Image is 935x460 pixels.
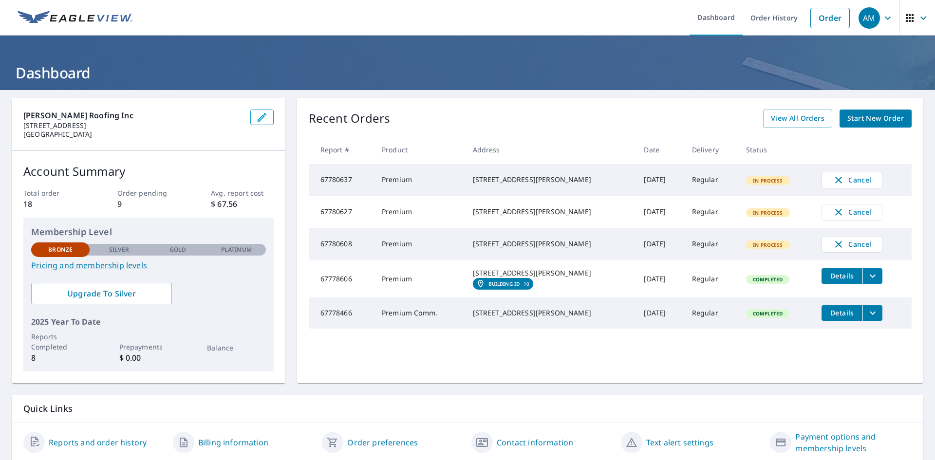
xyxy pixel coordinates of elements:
[31,225,266,239] p: Membership Level
[23,198,86,210] p: 18
[497,437,573,448] a: Contact information
[309,228,374,260] td: 67780608
[684,260,738,297] td: Regular
[747,276,788,283] span: Completed
[48,245,73,254] p: Bronze
[747,209,789,216] span: In Process
[374,164,465,196] td: Premium
[738,135,814,164] th: Status
[31,331,90,352] p: Reports Completed
[636,228,684,260] td: [DATE]
[763,110,832,128] a: View All Orders
[832,239,872,250] span: Cancel
[473,268,629,278] div: [STREET_ADDRESS][PERSON_NAME]
[822,172,882,188] button: Cancel
[747,177,789,184] span: In Process
[117,188,180,198] p: Order pending
[374,228,465,260] td: Premium
[374,135,465,164] th: Product
[309,164,374,196] td: 67780637
[822,268,862,284] button: detailsBtn-67778606
[636,135,684,164] th: Date
[646,437,713,448] a: Text alert settings
[636,164,684,196] td: [DATE]
[862,305,882,321] button: filesDropdownBtn-67778466
[684,135,738,164] th: Delivery
[473,239,629,249] div: [STREET_ADDRESS][PERSON_NAME]
[636,297,684,329] td: [DATE]
[832,174,872,186] span: Cancel
[684,196,738,228] td: Regular
[374,297,465,329] td: Premium Comm.
[39,288,164,299] span: Upgrade To Silver
[822,204,882,221] button: Cancel
[810,8,850,28] a: Order
[859,7,880,29] div: AM
[119,352,178,364] p: $ 0.00
[832,206,872,218] span: Cancel
[473,207,629,217] div: [STREET_ADDRESS][PERSON_NAME]
[207,343,265,353] p: Balance
[211,188,273,198] p: Avg. report cost
[862,268,882,284] button: filesDropdownBtn-67778606
[771,112,824,125] span: View All Orders
[31,352,90,364] p: 8
[117,198,180,210] p: 9
[488,281,520,287] em: Building ID
[309,110,391,128] p: Recent Orders
[221,245,252,254] p: Platinum
[684,164,738,196] td: Regular
[684,297,738,329] td: Regular
[309,297,374,329] td: 67778466
[23,121,243,130] p: [STREET_ADDRESS]
[23,110,243,121] p: [PERSON_NAME] Roofing Inc
[473,308,629,318] div: [STREET_ADDRESS][PERSON_NAME]
[169,245,186,254] p: Gold
[119,342,178,352] p: Prepayments
[822,236,882,253] button: Cancel
[827,271,857,280] span: Details
[23,163,274,180] p: Account Summary
[31,259,266,271] a: Pricing and membership levels
[840,110,912,128] a: Start New Order
[198,437,268,448] a: Billing information
[747,241,789,248] span: In Process
[31,316,266,328] p: 2025 Year To Date
[684,228,738,260] td: Regular
[636,260,684,297] td: [DATE]
[109,245,130,254] p: Silver
[465,135,636,164] th: Address
[23,188,86,198] p: Total order
[49,437,147,448] a: Reports and order history
[31,283,172,304] a: Upgrade To Silver
[309,196,374,228] td: 67780627
[23,130,243,139] p: [GEOGRAPHIC_DATA]
[636,196,684,228] td: [DATE]
[374,260,465,297] td: Premium
[473,175,629,184] div: [STREET_ADDRESS][PERSON_NAME]
[347,437,418,448] a: Order preferences
[747,310,788,317] span: Completed
[473,278,534,290] a: Building ID10
[309,260,374,297] td: 67778606
[18,11,132,25] img: EV Logo
[374,196,465,228] td: Premium
[23,403,912,415] p: Quick Links
[309,135,374,164] th: Report #
[847,112,904,125] span: Start New Order
[795,431,912,454] a: Payment options and membership levels
[827,308,857,317] span: Details
[211,198,273,210] p: $ 67.56
[12,63,923,83] h1: Dashboard
[822,305,862,321] button: detailsBtn-67778466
